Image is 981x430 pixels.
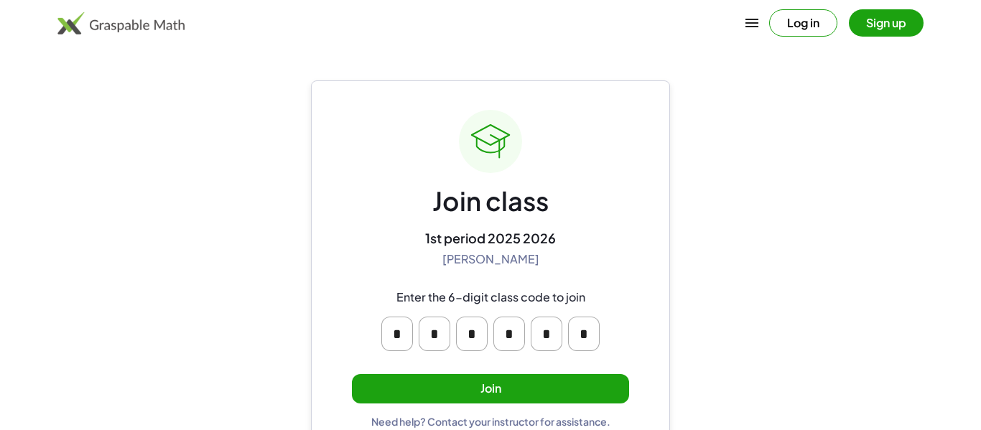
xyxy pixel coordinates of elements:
div: 1st period 2025 2026 [425,230,556,246]
input: Please enter OTP character 3 [456,317,488,351]
div: Need help? Contact your instructor for assistance. [371,415,610,428]
button: Log in [769,9,837,37]
input: Please enter OTP character 5 [531,317,562,351]
input: Please enter OTP character 4 [493,317,525,351]
div: Enter the 6-digit class code to join [396,290,585,305]
input: Please enter OTP character 6 [568,317,600,351]
button: Join [352,374,629,403]
div: Join class [432,184,549,218]
div: [PERSON_NAME] [442,252,539,267]
input: Please enter OTP character 1 [381,317,413,351]
button: Sign up [849,9,924,37]
input: Please enter OTP character 2 [419,317,450,351]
